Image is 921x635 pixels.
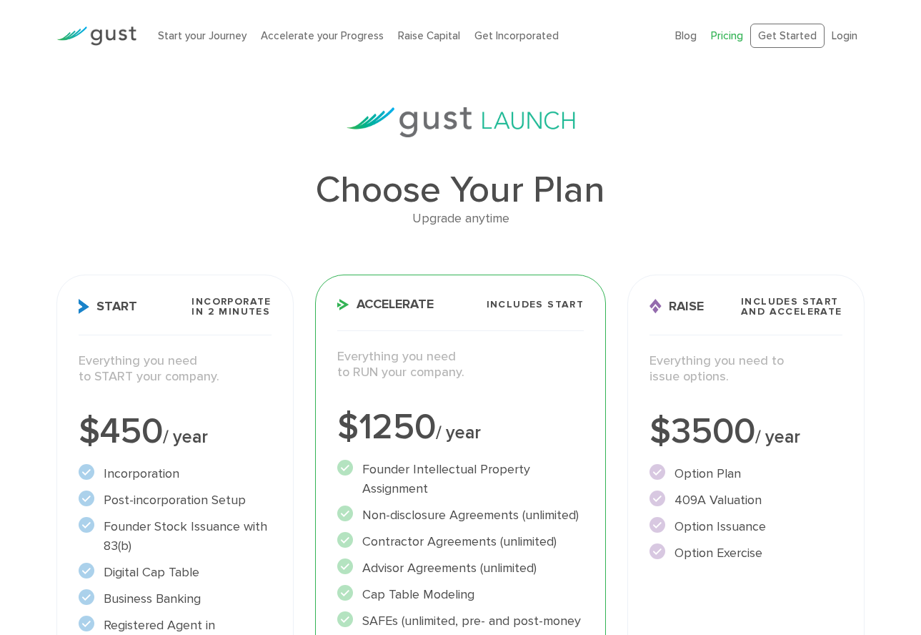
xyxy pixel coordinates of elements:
p: Everything you need to issue options. [649,353,842,385]
li: Incorporation [79,464,271,483]
img: Raise Icon [649,299,662,314]
p: Everything you need to RUN your company. [337,349,584,381]
span: / year [436,422,481,443]
span: Raise [649,299,704,314]
li: Non-disclosure Agreements (unlimited) [337,506,584,525]
a: Start your Journey [158,29,247,42]
li: 409A Valuation [649,491,842,510]
a: Login [832,29,857,42]
p: Everything you need to START your company. [79,353,271,385]
span: Start [79,299,137,314]
li: Advisor Agreements (unlimited) [337,558,584,578]
span: / year [755,426,800,448]
div: Upgrade anytime [56,209,864,230]
li: Option Plan [649,464,842,483]
li: Founder Intellectual Property Assignment [337,460,584,498]
li: Founder Stock Issuance with 83(b) [79,517,271,556]
img: Gust Logo [56,26,136,46]
a: Get Incorporated [474,29,559,42]
li: Digital Cap Table [79,563,271,582]
span: Includes START [487,300,584,310]
span: Accelerate [337,298,434,311]
div: $3500 [649,414,842,450]
img: Accelerate Icon [337,299,349,310]
a: Raise Capital [398,29,460,42]
h1: Choose Your Plan [56,172,864,209]
a: Blog [675,29,697,42]
a: Get Started [750,24,825,49]
a: Pricing [711,29,743,42]
li: Contractor Agreements (unlimited) [337,532,584,551]
img: Start Icon X2 [79,299,89,314]
div: $1250 [337,410,584,446]
img: gust-launch-logos.svg [347,107,575,137]
li: Business Banking [79,589,271,609]
span: Incorporate in 2 Minutes [191,297,271,317]
li: Cap Table Modeling [337,585,584,604]
div: $450 [79,414,271,450]
span: / year [163,426,208,448]
li: Option Exercise [649,543,842,563]
span: Includes START and ACCELERATE [741,297,842,317]
li: Option Issuance [649,517,842,536]
a: Accelerate your Progress [261,29,384,42]
li: Post-incorporation Setup [79,491,271,510]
